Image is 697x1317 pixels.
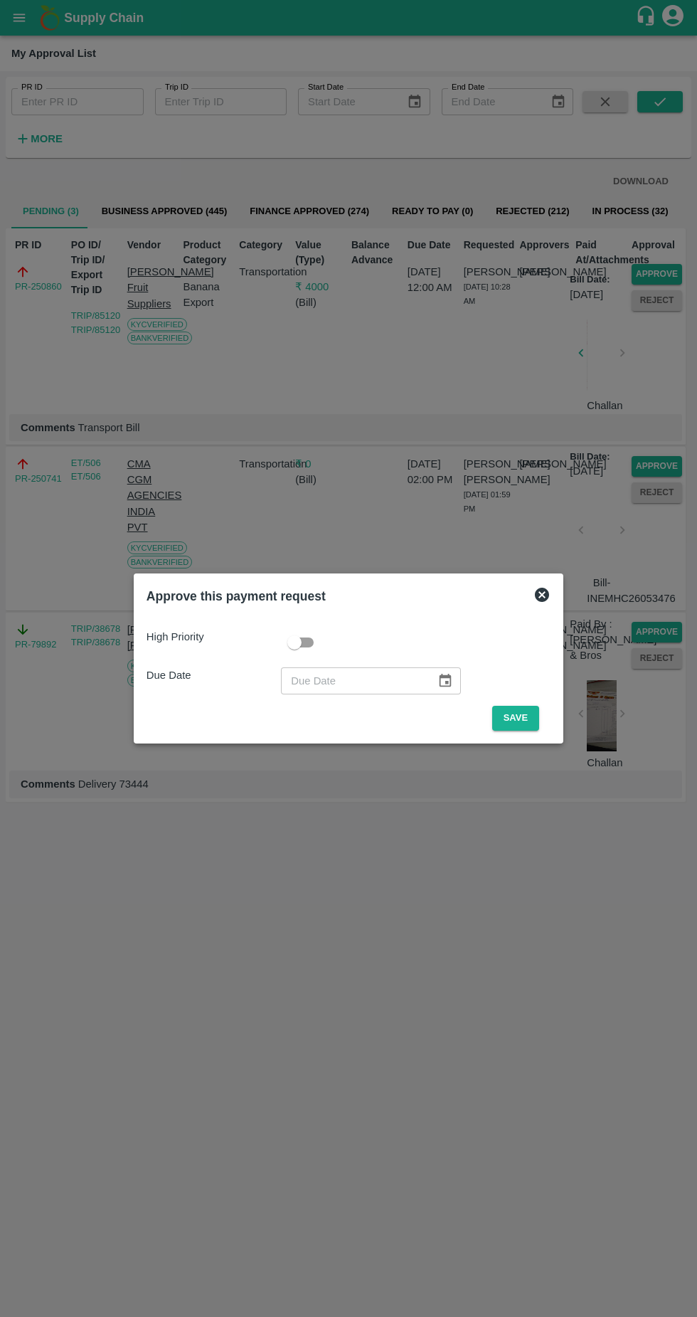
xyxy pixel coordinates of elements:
[147,629,281,645] p: High Priority
[147,667,281,683] p: Due Date
[492,706,539,731] button: Save
[281,667,426,694] input: Due Date
[432,667,459,694] button: Choose date
[147,589,326,603] b: Approve this payment request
